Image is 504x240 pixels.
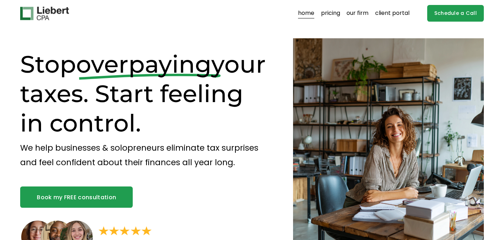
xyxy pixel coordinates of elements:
a: pricing [321,8,340,19]
a: our firm [346,8,368,19]
span: overpaying [76,50,211,79]
a: client portal [375,8,409,19]
a: Book my FREE consultation [20,186,133,208]
a: Schedule a Call [427,5,484,22]
h1: Stop your taxes. Start feeling in control. [20,50,269,138]
p: We help businesses & solopreneurs eliminate tax surprises and feel confident about their finances... [20,141,269,170]
img: Liebert CPA [20,7,69,20]
a: home [298,8,314,19]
